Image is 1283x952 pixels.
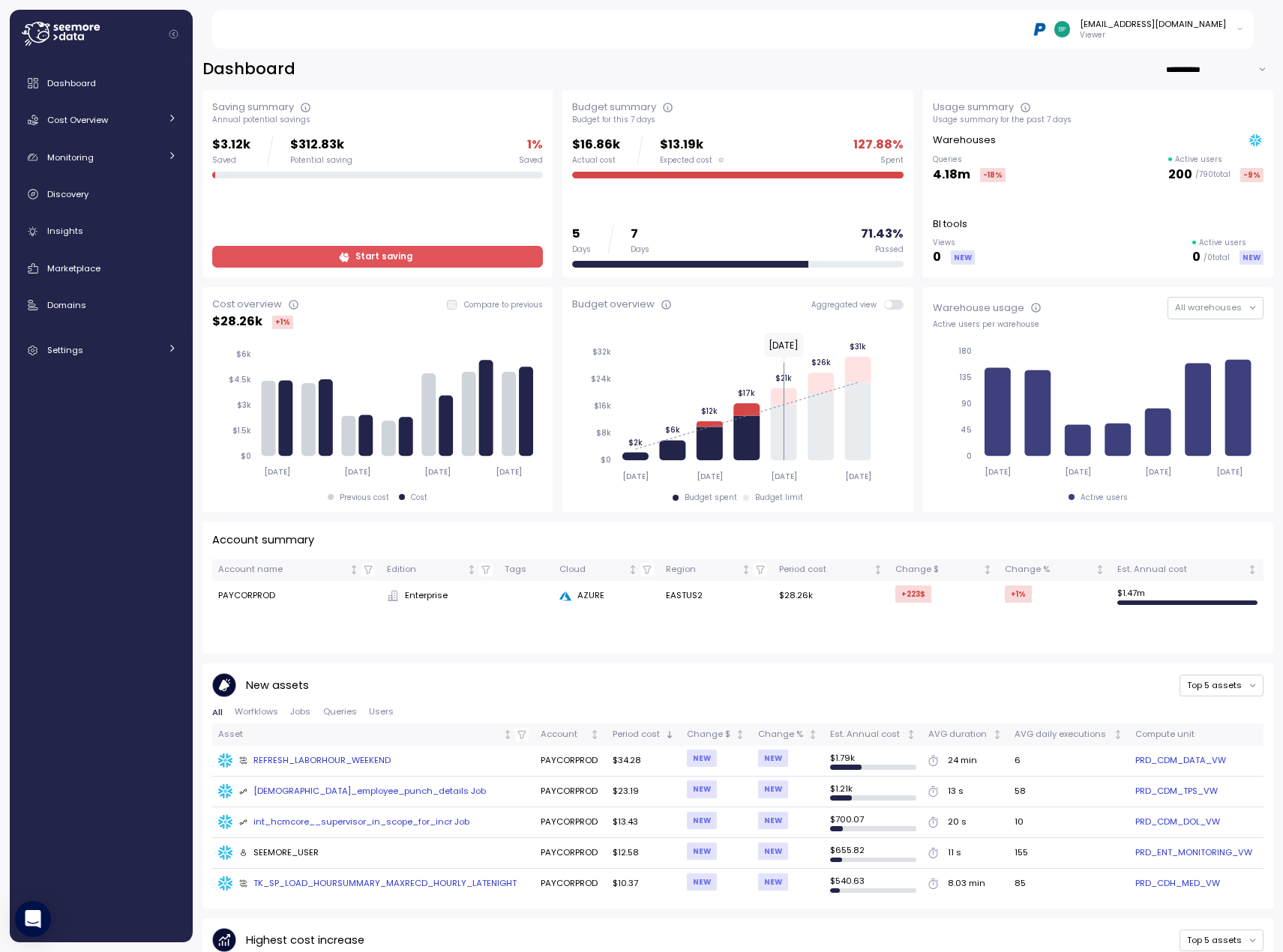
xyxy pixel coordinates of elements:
div: Not sorted [349,564,359,575]
td: $28.26k [773,581,889,611]
div: Saved [212,155,250,166]
div: Not sorted [502,729,513,740]
span: Marketplace [47,262,100,274]
a: Discovery [16,179,187,209]
a: Domains [16,290,187,320]
td: 6 [1009,746,1129,777]
div: Cloud [559,563,626,576]
td: $ 540.63 [824,869,922,899]
p: 200 [1168,165,1192,185]
div: Period cost [613,728,663,741]
div: Account [541,728,588,741]
div: AVG duration [928,728,990,741]
tspan: [DATE] [264,467,290,477]
p: Account summary [212,531,314,549]
p: Queries [933,154,1006,165]
p: Warehouses [933,133,996,148]
div: NEW [758,873,788,891]
div: Previous cost [340,492,389,503]
div: Not sorted [992,729,1003,740]
span: All warehouses [1175,301,1242,313]
span: Expected cost [660,155,712,166]
div: NEW [758,750,788,767]
div: Budget summary [572,100,656,115]
p: BI tools [933,217,967,232]
a: PRD_CDM_DOL_VW [1135,816,1220,829]
div: 11 s [948,846,961,860]
td: $ 1.21k [824,777,922,807]
div: Passed [875,244,904,255]
div: Spent [880,155,904,166]
a: REFRESH_LABORHOUR_WEEKEND [218,753,529,768]
div: Not sorted [982,564,993,575]
div: REFRESH_LABORHOUR_WEEKEND [239,754,391,768]
p: $16.86k [572,135,620,155]
span: All [212,708,223,717]
div: Not sorted [735,729,745,740]
div: Sorted descending [664,729,675,740]
div: NEW [758,780,788,798]
div: Edition [387,563,464,576]
tspan: [DATE] [345,467,371,477]
div: Not sorted [906,729,916,740]
td: $23.19 [606,777,681,807]
tspan: [DATE] [771,472,797,481]
tspan: $6k [236,349,251,359]
a: Marketplace [16,253,187,283]
tspan: $32k [592,347,611,357]
div: AVG daily executions [1015,728,1111,741]
p: $ 28.26k [212,312,262,332]
td: 58 [1009,777,1129,807]
tspan: [DATE] [845,472,871,481]
a: Start saving [212,246,543,268]
div: Not sorted [628,564,638,575]
div: +223 $ [895,585,931,603]
div: Budget spent [685,492,737,503]
th: Account nameNot sorted [212,559,381,581]
th: Est. Annual costNot sorted [1111,559,1264,581]
th: Change $Not sorted [681,723,752,745]
th: EditionNot sorted [381,559,499,581]
div: Open Intercom Messenger [15,901,51,937]
div: Potential saving [290,155,352,166]
p: Active users [1175,154,1222,165]
tspan: [DATE] [697,472,723,481]
span: Start saving [355,247,412,267]
a: Insights [16,217,187,247]
tspan: $17k [738,388,755,398]
img: 7ad3c78ce95743f3a0c87eed701eacc5 [1054,21,1070,37]
th: AVG daily executionsNot sorted [1009,723,1129,745]
span: Enterprise [405,589,448,603]
tspan: [DATE] [622,472,649,481]
td: $34.28 [606,746,681,777]
div: Warehouse usage [933,301,1024,316]
a: Cost Overview [16,105,187,135]
div: NEW [687,873,717,891]
tspan: $24k [591,374,611,384]
tspan: [DATE] [1217,467,1243,477]
div: -18 % [980,168,1006,182]
div: Tags [505,563,547,576]
div: Saved [519,155,543,166]
span: Users [369,708,394,716]
div: NEW [687,780,717,798]
div: Asset [218,728,500,741]
span: Discovery [47,188,88,200]
p: / 790 total [1195,169,1231,180]
div: 8.03 min [948,877,985,891]
div: int_hcmcore__supervisor_in_scope_for_incr Job [239,816,470,829]
div: Est. Annual cost [1117,563,1245,576]
tspan: $26k [811,358,831,367]
div: AZURE [559,589,655,603]
tspan: 90 [961,399,972,409]
div: Active users [1081,492,1128,503]
div: NEW [951,250,975,265]
tspan: $6k [665,425,680,435]
p: $3.12k [212,135,250,155]
tspan: $21k [775,373,792,383]
div: Change % [758,728,805,741]
div: NEW [758,812,788,829]
p: $312.83k [290,135,352,155]
td: 155 [1009,838,1129,869]
span: Jobs [290,708,310,716]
